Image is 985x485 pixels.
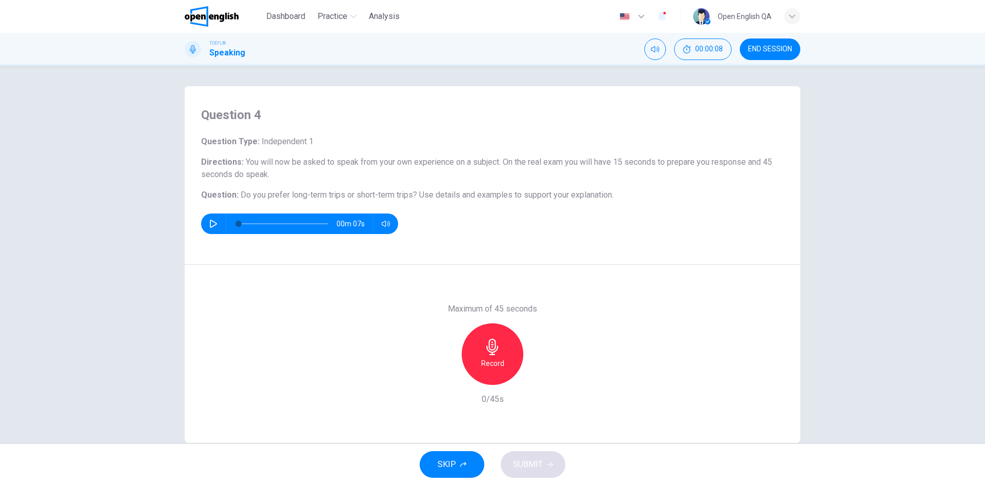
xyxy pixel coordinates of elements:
[201,157,772,179] span: You will now be asked to speak from your own experience on a subject. On the real exam you will h...
[482,393,504,405] h6: 0/45s
[185,6,262,27] a: OpenEnglish logo
[693,8,710,25] img: Profile picture
[313,7,361,26] button: Practice
[266,10,305,23] span: Dashboard
[740,38,800,60] button: END SESSION
[337,214,373,234] span: 00m 07s
[201,189,784,201] h6: Question :
[185,6,239,27] img: OpenEnglish logo
[448,303,537,315] h6: Maximum of 45 seconds
[644,38,666,60] div: Mute
[201,135,784,148] h6: Question Type :
[201,107,784,123] h4: Question 4
[718,10,772,23] div: Open English QA
[369,10,400,23] span: Analysis
[209,40,226,47] span: TOEFL®
[481,357,504,370] h6: Record
[695,45,723,53] span: 00:00:08
[201,156,784,181] h6: Directions :
[209,47,245,59] h1: Speaking
[419,190,614,200] span: Use details and examples to support your explanation.
[618,13,631,21] img: en
[318,10,347,23] span: Practice
[262,7,309,26] button: Dashboard
[420,451,484,478] button: SKIP
[462,323,523,385] button: Record
[748,45,792,53] span: END SESSION
[365,7,404,26] button: Analysis
[438,457,456,472] span: SKIP
[674,38,732,60] button: 00:00:08
[260,137,313,146] span: Independent 1
[674,38,732,60] div: Hide
[241,190,417,200] span: Do you prefer long-term trips or short-term trips?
